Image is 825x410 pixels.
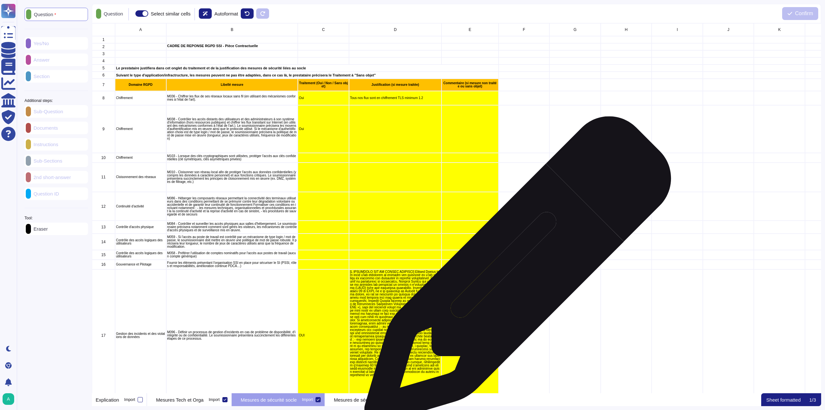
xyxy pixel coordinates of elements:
[116,176,165,179] p: Cloisonnement des réseaux
[92,163,115,192] div: 11
[92,57,115,65] div: 4
[167,223,297,232] p: M084 - Contrôler et surveiller les accès physiques aux salles d'hébergement. Le soumissionnaire p...
[92,36,115,43] div: 1
[116,83,165,86] p: Domaine RGPD
[523,28,525,32] span: F
[31,12,56,17] p: Question
[241,397,297,402] p: Mesures de sécurité socle
[151,11,190,16] div: Select similar cells
[116,205,165,208] p: Continuité d’activité
[101,11,123,16] p: Question
[302,398,313,402] div: Import
[350,83,441,86] p: Justification (si mesure traitée)
[3,393,14,405] img: user
[92,192,115,221] div: 12
[766,397,801,402] p: Sheet formatted
[92,43,115,50] div: 2
[167,331,297,340] p: M096 - Définir un processus de gestion d'incidents en cas de problème de disponibilité, d'intégri...
[156,397,203,402] p: Mesures Tech et Orga
[167,171,297,184] p: M010 - Cloisonner son réseau local afin de protéger l'accès aux données confidentielles (y compri...
[299,127,348,131] p: Oui
[92,91,115,105] div: 8
[299,82,348,88] p: Traitement (Oui / Non / Sans objet)
[350,271,441,377] p: [L IPSUMDOLO SIT AM CONSEC ADIPISCI] Elitsed Doeius tem incid u'lab etdolorem al enimadm ven quis...
[92,250,115,260] div: 15
[167,155,297,161] p: M103 - Lorsque des clés cryptographiques sont utilisées, protéger l'accès aux clés confidentielle...
[92,105,115,153] div: 9
[116,332,165,339] p: Gestion des incidents et des violations de données
[809,397,816,402] p: 1 / 3
[116,74,498,77] p: Suivant le type d'application/infractructure, les mesures peuvent ne pas être adaptées, dans ce c...
[782,7,818,20] button: Confirm
[167,262,297,268] p: Fournir les éléments présentant l'organisation SSI en place pour sécuriser le SI (PSSI, rôles et ...
[167,95,297,101] p: M036 - Chiffrer les flux de ses réseaux locaux sans fil (en utilisant des mécanismes conformes à ...
[92,153,115,163] div: 10
[31,226,48,231] p: Eraser
[167,252,297,258] p: M058 - Préférer l'utilisation de comptes nominatifs pour l'accès aux postes de travail (aucun com...
[92,270,115,402] div: 17
[299,334,348,337] p: OUI
[778,28,781,32] span: K
[214,11,238,16] p: Autoformat
[92,79,115,91] div: 7
[92,65,115,72] div: 5
[24,216,33,220] p: Tool:
[795,11,813,16] span: Confirm
[116,66,498,70] p: Le prestataire justifiera dans cet onglet du traitement et de la justification des mesures de séc...
[92,260,115,270] div: 16
[167,44,297,48] p: CADRE DE REPONSE RGPD SSI - Pièce Contractuelle
[394,28,397,32] span: D
[209,398,220,402] div: Import
[92,221,115,234] div: 13
[469,28,471,32] span: E
[116,252,165,258] p: Contrôle des accès logiques des utilisateurs
[442,82,498,88] p: Commentaire (si mesure non traitée ou sans objet)
[167,197,297,216] p: M086 - Héberger les composants réseaux permettant la connectivité des terminaux utilisateurs dans...
[116,96,165,100] p: Chiffrement
[167,235,297,248] p: M059 - Si l'accès au poste de travail est contrôlé par un mécanisme de type login / mot de passe,...
[231,28,233,32] span: B
[92,234,115,250] div: 14
[92,72,115,79] div: 6
[116,239,165,245] p: Contrôle des accès logiques des utilisateurs
[96,397,119,402] p: Explication
[116,156,165,159] p: Chiffrement
[322,28,325,32] span: C
[727,28,729,32] span: J
[407,398,418,402] div: Import
[92,23,821,393] div: grid
[124,398,135,402] div: Import
[139,28,142,32] span: A
[625,28,627,32] span: H
[350,96,441,100] p: Tous nos flux sont en chiffrement TLS minimum 1.2
[116,127,165,131] p: Chiffrement
[167,118,297,140] p: M038 - Contrôler les accès distants des utilisateurs et des administrateurs à son système d'infor...
[92,50,115,57] div: 3
[116,226,165,229] p: Contrôle d'accès physique
[167,83,297,86] p: Libellé mesure
[677,28,678,32] span: I
[574,28,577,32] span: G
[1,392,19,406] button: user
[24,99,53,103] p: Additional steps:
[299,96,348,100] p: Oui
[116,263,165,266] p: Gouvernance et Pilotage
[334,397,402,402] p: Mesures de sécurité application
